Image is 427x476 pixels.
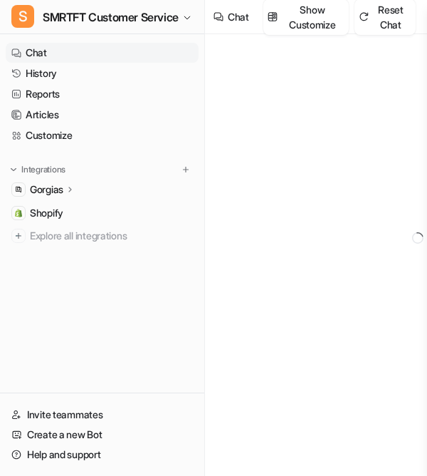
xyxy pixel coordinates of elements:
a: Reports [6,84,199,104]
p: Gorgias [30,182,63,197]
a: ShopifyShopify [6,203,199,223]
a: History [6,63,199,83]
p: Integrations [21,164,65,175]
span: SMRTFT Customer Service [43,7,179,27]
a: Help and support [6,445,199,465]
a: Chat [6,43,199,63]
img: customize [268,11,278,22]
a: Create a new Bot [6,425,199,445]
a: Customize [6,125,199,145]
button: Integrations [6,162,70,177]
a: Invite teammates [6,405,199,425]
img: expand menu [9,165,19,175]
a: Articles [6,105,199,125]
span: Shopify [30,206,63,220]
img: Gorgias [14,185,23,194]
span: Explore all integrations [30,224,193,247]
span: S [11,5,34,28]
a: Explore all integrations [6,226,199,246]
img: reset [359,11,369,22]
img: Shopify [14,209,23,217]
img: menu_add.svg [181,165,191,175]
p: Show Customize [282,2,343,32]
img: explore all integrations [11,229,26,243]
div: Chat [228,9,249,24]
